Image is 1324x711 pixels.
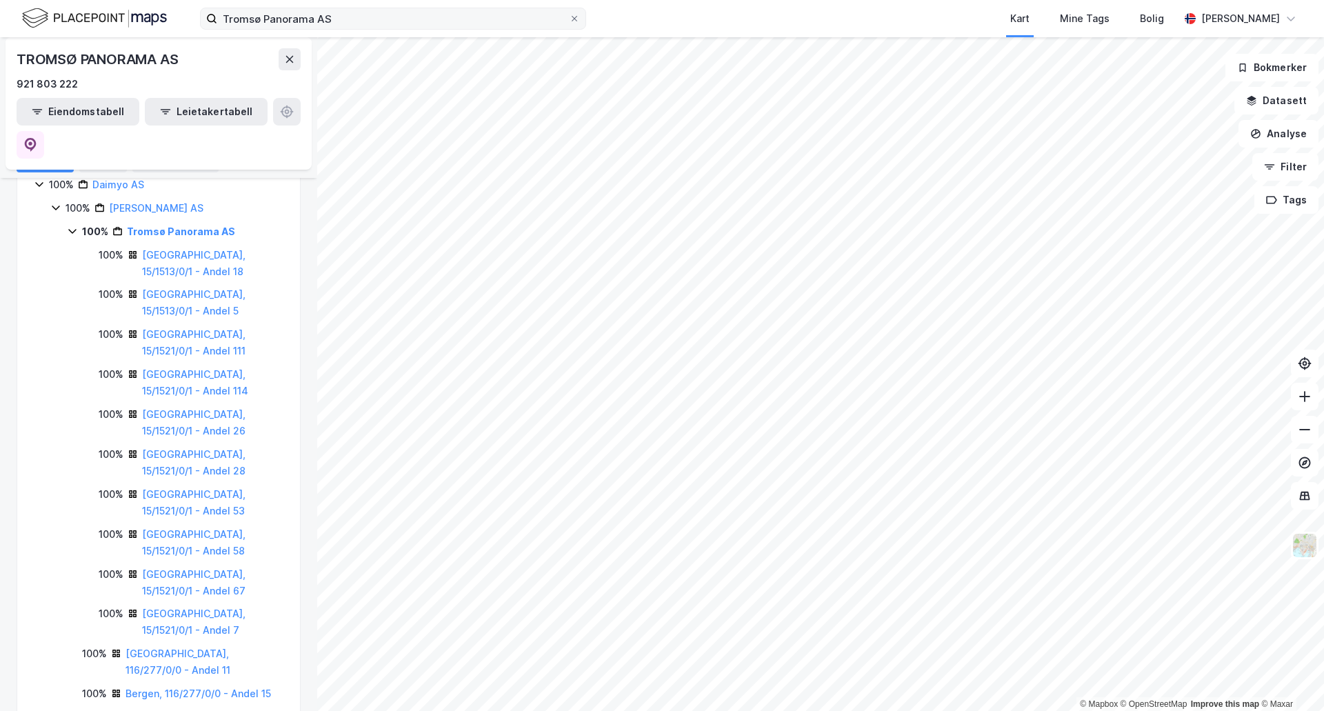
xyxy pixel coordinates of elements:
[17,98,139,126] button: Eiendomstabell
[1255,645,1324,711] div: Kontrollprogram for chat
[1121,699,1187,709] a: OpenStreetMap
[92,179,144,190] a: Daimyo AS
[1201,10,1280,27] div: [PERSON_NAME]
[66,200,90,217] div: 100%
[142,288,245,317] a: [GEOGRAPHIC_DATA], 15/1513/0/1 - Andel 5
[17,48,181,70] div: TROMSØ PANORAMA AS
[82,645,107,662] div: 100%
[126,648,230,676] a: [GEOGRAPHIC_DATA], 116/277/0/0 - Andel 11
[1234,87,1318,114] button: Datasett
[1060,10,1110,27] div: Mine Tags
[99,605,123,622] div: 100%
[142,488,245,517] a: [GEOGRAPHIC_DATA], 15/1521/0/1 - Andel 53
[142,568,245,597] a: [GEOGRAPHIC_DATA], 15/1521/0/1 - Andel 67
[99,486,123,503] div: 100%
[1191,699,1259,709] a: Improve this map
[126,688,271,699] a: Bergen, 116/277/0/0 - Andel 15
[99,247,123,263] div: 100%
[1225,54,1318,81] button: Bokmerker
[99,366,123,383] div: 100%
[142,448,245,477] a: [GEOGRAPHIC_DATA], 15/1521/0/1 - Andel 28
[127,226,235,237] a: Tromsø Panorama AS
[142,328,245,357] a: [GEOGRAPHIC_DATA], 15/1521/0/1 - Andel 111
[1238,120,1318,148] button: Analyse
[1254,186,1318,214] button: Tags
[1252,153,1318,181] button: Filter
[82,685,107,702] div: 100%
[217,8,569,29] input: Søk på adresse, matrikkel, gårdeiere, leietakere eller personer
[82,223,108,240] div: 100%
[1140,10,1164,27] div: Bolig
[22,6,167,30] img: logo.f888ab2527a4732fd821a326f86c7f29.svg
[99,446,123,463] div: 100%
[99,286,123,303] div: 100%
[49,177,74,193] div: 100%
[109,202,203,214] a: [PERSON_NAME] AS
[142,368,248,397] a: [GEOGRAPHIC_DATA], 15/1521/0/1 - Andel 114
[99,326,123,343] div: 100%
[142,249,245,277] a: [GEOGRAPHIC_DATA], 15/1513/0/1 - Andel 18
[99,526,123,543] div: 100%
[17,76,78,92] div: 921 803 222
[99,406,123,423] div: 100%
[142,608,245,636] a: [GEOGRAPHIC_DATA], 15/1521/0/1 - Andel 7
[1255,645,1324,711] iframe: Chat Widget
[1010,10,1030,27] div: Kart
[142,408,245,437] a: [GEOGRAPHIC_DATA], 15/1521/0/1 - Andel 26
[99,566,123,583] div: 100%
[1080,699,1118,709] a: Mapbox
[1292,532,1318,559] img: Z
[142,528,245,557] a: [GEOGRAPHIC_DATA], 15/1521/0/1 - Andel 58
[145,98,268,126] button: Leietakertabell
